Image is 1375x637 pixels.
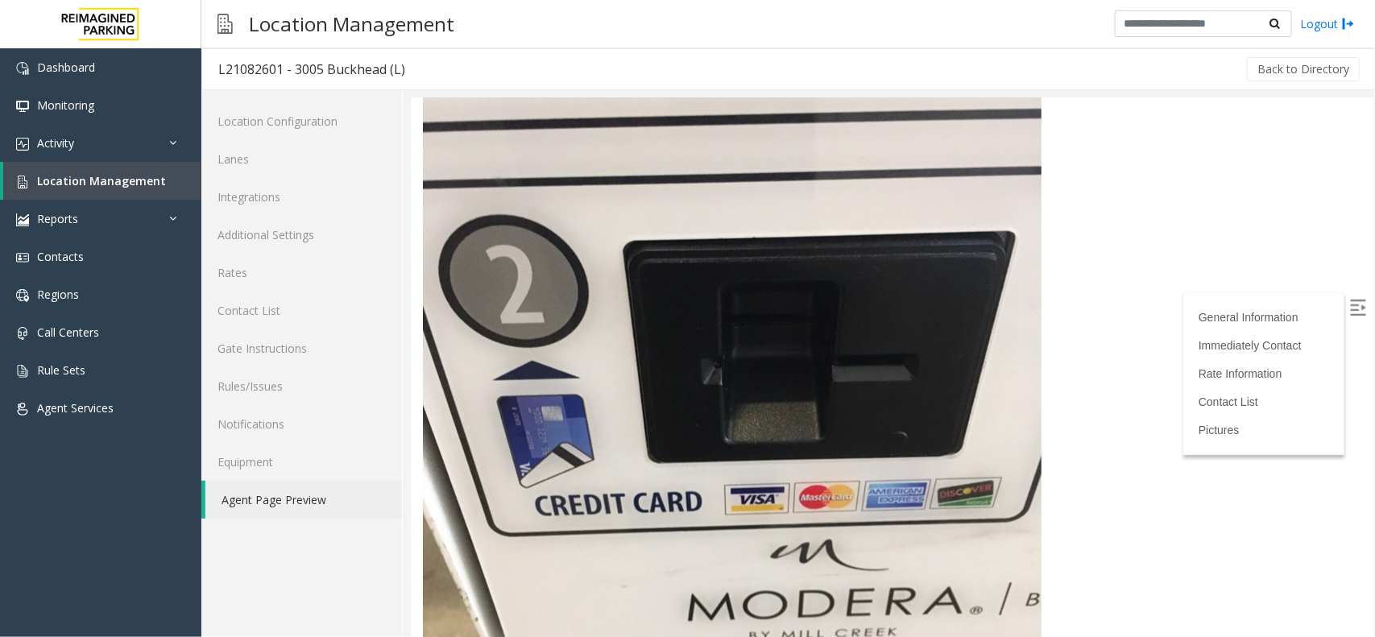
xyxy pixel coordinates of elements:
[16,365,29,378] img: 'icon'
[37,211,78,226] span: Reports
[16,289,29,302] img: 'icon'
[16,327,29,340] img: 'icon'
[37,287,79,302] span: Regions
[16,100,29,113] img: 'icon'
[201,216,402,254] a: Additional Settings
[218,59,405,80] div: L21082601 - 3005 Buckhead (L)
[201,254,402,292] a: Rates
[217,4,233,43] img: pageIcon
[205,481,402,519] a: Agent Page Preview
[37,249,84,264] span: Contacts
[3,162,201,200] a: Location Management
[1247,57,1360,81] button: Back to Directory
[788,213,888,225] a: General Information
[201,405,402,443] a: Notifications
[788,241,891,254] a: Immediately Contact
[201,292,402,329] a: Contact List
[37,400,114,416] span: Agent Services
[37,97,94,113] span: Monitoring
[37,325,99,340] span: Call Centers
[16,213,29,226] img: 'icon'
[788,269,872,282] a: Rate Information
[37,173,166,188] span: Location Management
[37,362,85,378] span: Rule Sets
[201,443,402,481] a: Equipment
[16,403,29,416] img: 'icon'
[201,140,402,178] a: Lanes
[1342,15,1355,32] img: logout
[241,4,462,43] h3: Location Management
[16,251,29,264] img: 'icon'
[16,176,29,188] img: 'icon'
[788,297,847,310] a: Contact List
[16,62,29,75] img: 'icon'
[201,102,402,140] a: Location Configuration
[16,138,29,151] img: 'icon'
[37,60,95,75] span: Dashboard
[939,201,955,217] img: Open/Close Sidebar Menu
[201,367,402,405] a: Rules/Issues
[788,325,829,338] a: Pictures
[1300,15,1355,32] a: Logout
[201,178,402,216] a: Integrations
[37,135,74,151] span: Activity
[201,329,402,367] a: Gate Instructions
